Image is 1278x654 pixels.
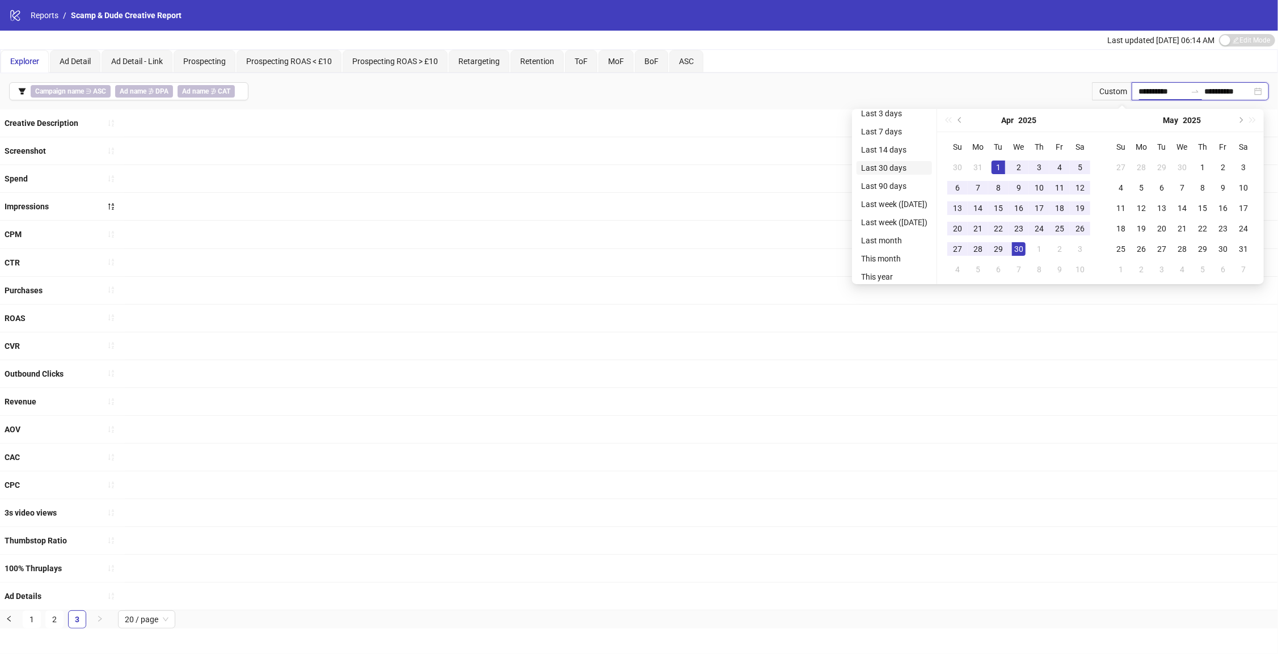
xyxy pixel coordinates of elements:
div: 4 [1053,161,1066,174]
span: ∌ [178,85,235,98]
td: 2025-03-31 [968,157,988,178]
span: Ad Detail - Link [111,57,163,66]
td: 2025-05-03 [1070,239,1090,259]
div: 8 [1032,263,1046,276]
td: 2025-05-03 [1233,157,1254,178]
td: 2025-04-17 [1029,198,1049,218]
span: sort-ascending [107,230,115,238]
div: 24 [1237,222,1250,235]
div: 30 [1012,242,1026,256]
div: 10 [1073,263,1087,276]
span: sort-ascending [107,537,115,545]
td: 2025-06-03 [1152,259,1172,280]
span: Explorer [10,57,39,66]
span: left [6,615,12,622]
td: 2025-04-26 [1070,218,1090,239]
td: 2025-05-27 [1152,239,1172,259]
b: CTR [5,258,20,267]
span: right [96,615,103,622]
div: 1 [1032,242,1046,256]
div: 15 [992,201,1005,215]
td: 2025-05-26 [1131,239,1152,259]
td: 2025-04-05 [1070,157,1090,178]
b: 100% Thruplays [5,564,62,573]
div: 10 [1032,181,1046,195]
b: CAC [5,453,20,462]
li: 1 [23,610,41,628]
td: 2025-04-11 [1049,178,1070,198]
td: 2025-04-19 [1070,198,1090,218]
div: 29 [1155,161,1169,174]
td: 2025-05-11 [1111,198,1131,218]
li: Last month [857,234,932,247]
div: Page Size [118,610,175,628]
div: 17 [1237,201,1250,215]
td: 2025-05-24 [1233,218,1254,239]
td: 2025-04-27 [947,239,968,259]
td: 2025-04-03 [1029,157,1049,178]
td: 2025-05-19 [1131,218,1152,239]
b: Outbound Clicks [5,369,64,378]
td: 2025-05-08 [1029,259,1049,280]
td: 2025-05-09 [1049,259,1070,280]
div: 9 [1012,181,1026,195]
li: This year [857,270,932,284]
div: 5 [1134,181,1148,195]
div: 27 [1155,242,1169,256]
div: 8 [992,181,1005,195]
div: 11 [1114,201,1128,215]
div: 2 [1216,161,1230,174]
div: 28 [971,242,985,256]
div: 20 [1155,222,1169,235]
td: 2025-05-10 [1070,259,1090,280]
li: Last 3 days [857,107,932,120]
th: Th [1029,137,1049,157]
div: 25 [1053,222,1066,235]
td: 2025-05-07 [1009,259,1029,280]
td: 2025-05-13 [1152,198,1172,218]
td: 2025-06-06 [1213,259,1233,280]
td: 2025-04-28 [1131,157,1152,178]
div: 8 [1196,181,1209,195]
div: 31 [1237,242,1250,256]
li: Last 7 days [857,125,932,138]
span: sort-ascending [107,481,115,489]
div: 6 [1155,181,1169,195]
td: 2025-05-09 [1213,178,1233,198]
td: 2025-06-02 [1131,259,1152,280]
div: 1 [1196,161,1209,174]
td: 2025-05-18 [1111,218,1131,239]
td: 2025-05-01 [1029,239,1049,259]
div: 23 [1216,222,1230,235]
b: Ad name [120,87,146,95]
li: Last 14 days [857,143,932,157]
b: CPM [5,230,22,239]
span: sort-ascending [107,398,115,406]
span: sort-ascending [107,314,115,322]
button: Previous month (PageUp) [954,109,967,132]
div: 6 [992,263,1005,276]
b: CAT [218,87,230,95]
td: 2025-04-18 [1049,198,1070,218]
td: 2025-04-10 [1029,178,1049,198]
div: 3 [1032,161,1046,174]
th: Th [1192,137,1213,157]
span: sort-ascending [107,509,115,517]
td: 2025-04-21 [968,218,988,239]
b: Ad name [182,87,209,95]
td: 2025-05-02 [1213,157,1233,178]
div: 6 [951,181,964,195]
th: Fr [1213,137,1233,157]
div: 15 [1196,201,1209,215]
div: 5 [971,263,985,276]
div: 13 [951,201,964,215]
td: 2025-05-01 [1192,157,1213,178]
div: 25 [1114,242,1128,256]
td: 2025-04-22 [988,218,1009,239]
div: 10 [1237,181,1250,195]
span: BoF [644,57,659,66]
td: 2025-05-06 [988,259,1009,280]
span: sort-ascending [107,592,115,600]
div: 27 [951,242,964,256]
div: 23 [1012,222,1026,235]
